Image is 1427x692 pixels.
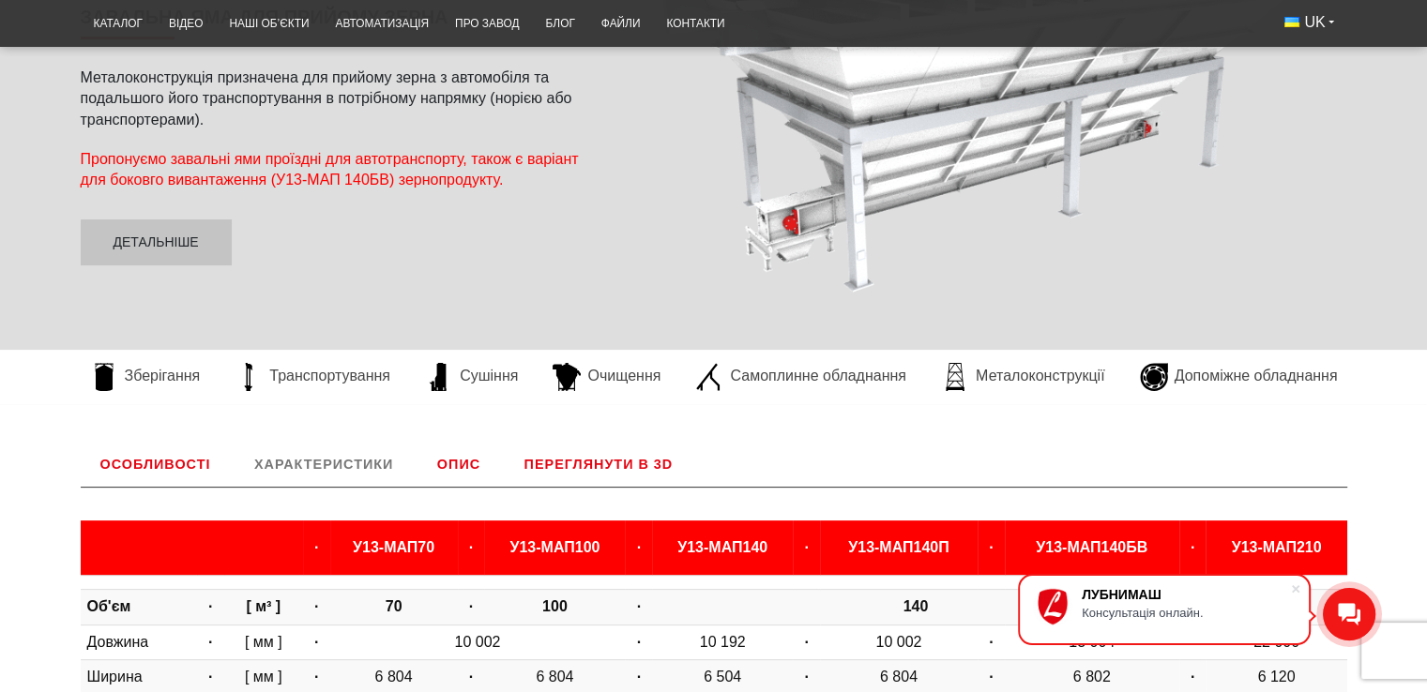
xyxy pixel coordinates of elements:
span: Допоміжне обладнання [1175,366,1338,386]
b: У13-МАП210 [1232,539,1322,555]
a: Блог [532,6,587,42]
span: UK [1304,12,1325,33]
a: Особливості [81,442,231,487]
strong: · [314,598,318,614]
div: Консультація онлайн. [1082,606,1290,620]
a: Автоматизація [322,6,442,42]
button: UK [1271,6,1346,39]
strong: · [637,634,641,650]
strong: · [804,669,808,684]
a: Очищення [543,363,670,391]
a: Транспортування [225,363,400,391]
b: У13-МАП140БВ [1036,539,1147,555]
a: Зберігання [81,363,210,391]
b: [ м³ ] [246,598,281,614]
strong: · [469,539,473,555]
span: Металоконструкції [976,366,1104,386]
span: Очищення [587,366,660,386]
span: Зберігання [125,366,201,386]
strong: · [989,634,993,650]
strong: · [314,634,318,650]
td: 10 192 [652,624,793,659]
strong: · [208,598,212,614]
a: Про завод [442,6,532,42]
strong: · [637,669,641,684]
b: У13-МАП140П [848,539,949,555]
strong: · [804,634,808,650]
strong: · [637,598,641,614]
td: Довжина [81,624,197,659]
strong: · [469,598,473,614]
td: 10 002 [330,624,626,659]
a: Каталог [81,6,156,42]
img: Українська [1284,17,1299,27]
b: 70 [386,598,402,614]
strong: · [989,669,993,684]
strong: · [1191,539,1194,555]
a: Опис [417,442,500,487]
b: 100 [542,598,568,614]
strong: · [1191,669,1194,684]
b: У13-МАП70 [353,539,434,555]
b: Об'єм [87,598,131,614]
b: 140 [903,598,929,614]
strong: · [1191,634,1194,650]
span: Сушіння [460,366,518,386]
b: У13-МАП100 [509,539,600,555]
div: ЛУБНИМАШ [1082,587,1290,602]
td: 13 004 [1005,624,1179,659]
b: У13-МАП140 [677,539,767,555]
a: Характеристики [235,442,413,487]
a: Відео [156,6,216,42]
span: Транспортування [269,366,390,386]
strong: · [208,669,212,684]
strong: · [208,634,212,650]
strong: · [469,669,473,684]
p: Металоконструкція призначена для прийому зерна з автомобіля та подальшого його транспортування в ... [81,68,592,130]
a: Контакти [653,6,737,42]
a: Наші об’єкти [216,6,322,42]
strong: · [314,539,318,555]
a: Переглянути в 3D [505,442,693,487]
td: [ мм ] [224,624,303,659]
a: Детальніше [81,219,232,266]
span: Пропонуємо завальні ями проїздні для автотранспорту, також є варіант для боковго вивантаження (У1... [81,151,579,188]
a: Металоконструкції [932,363,1114,391]
strong: · [314,669,318,684]
strong: · [804,539,808,555]
strong: · [989,539,993,555]
strong: · [637,539,641,555]
span: Самоплинне обладнання [730,366,905,386]
a: Сушіння [416,363,527,391]
a: Допоміжне обладнання [1131,363,1347,391]
a: Самоплинне обладнання [686,363,915,391]
a: Файли [588,6,654,42]
td: 10 002 [820,624,978,659]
